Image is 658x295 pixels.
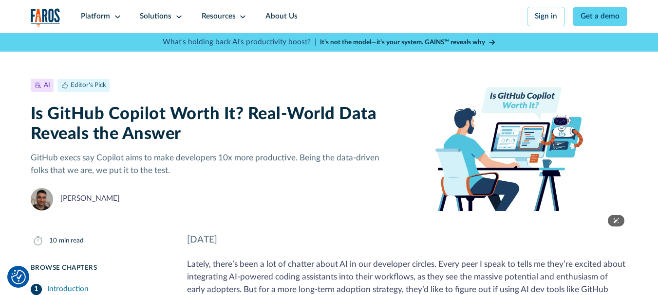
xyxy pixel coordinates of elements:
[44,80,50,90] div: AI
[140,11,171,22] div: Solutions
[31,188,53,210] img: Thomas Gerber
[187,233,627,247] div: [DATE]
[320,39,485,46] strong: It’s not the model—it’s your system. GAINS™ reveals why
[49,236,57,245] div: 10
[202,11,236,22] div: Resources
[71,80,106,90] div: Editor's Pick
[11,270,26,284] button: Cookie Settings
[31,104,380,144] h1: Is GitHub Copilot Worth It? Real-World Data Reveals the Answer
[31,152,380,177] p: GitHub execs say Copilot aims to make developers 10x more productive. Being the data-driven folks...
[320,37,495,47] a: It’s not the model—it’s your system. GAINS™ reveals why
[81,11,110,22] div: Platform
[47,284,89,295] div: Introduction
[527,7,565,26] a: Sign in
[395,78,627,211] img: Is GitHub Copilot Worth It Faros AI blog banner image of developer utilizing copilot
[163,37,317,48] p: What's holding back AI's productivity boost? |
[59,236,84,245] div: min read
[31,263,165,273] div: Browse Chapters
[31,8,60,28] a: home
[573,7,628,26] a: Get a demo
[11,270,26,284] img: Revisit consent button
[31,8,60,28] img: Logo of the analytics and reporting company Faros.
[60,193,120,205] div: [PERSON_NAME]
